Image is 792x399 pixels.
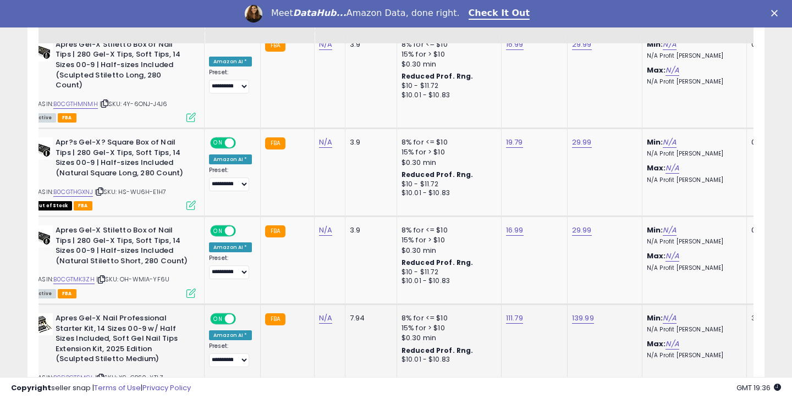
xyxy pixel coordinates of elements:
[665,339,679,350] a: N/A
[234,314,252,324] span: OFF
[572,137,592,148] a: 29.99
[96,275,169,284] span: | SKU: OH-WMIA-YF6U
[95,187,166,196] span: | SKU: HS-WU6H-E1H7
[665,163,679,174] a: N/A
[58,113,76,123] span: FBA
[234,226,252,236] span: OFF
[402,49,493,59] div: 15% for > $10
[771,10,782,16] div: Close
[402,189,493,198] div: $10.01 - $10.83
[53,275,95,284] a: B0CGTMK3ZH
[402,246,493,256] div: $0.30 min
[647,176,738,184] p: N/A Profit [PERSON_NAME]
[56,137,189,181] b: Apr?s Gel-X? Square Box of Nail Tips | 280 Gel-X Tips, Soft Tips, 14 Sizes 00-9 | Half-sizes Incl...
[319,39,332,50] a: N/A
[736,383,781,393] span: 2025-10-6 19:36 GMT
[647,339,666,349] b: Max:
[647,251,666,261] b: Max:
[663,39,676,50] a: N/A
[402,71,474,81] b: Reduced Prof. Rng.
[663,225,676,236] a: N/A
[647,150,738,158] p: N/A Profit [PERSON_NAME]
[647,313,663,323] b: Min:
[100,99,167,108] span: | SKU: 4Y-6ONJ-J4J6
[209,154,252,164] div: Amazon AI *
[647,163,666,173] b: Max:
[265,137,285,149] small: FBA
[647,238,738,246] p: N/A Profit [PERSON_NAME]
[402,180,493,189] div: $10 - $11.72
[31,113,56,123] span: All listings currently available for purchase on Amazon
[209,330,252,340] div: Amazon AI *
[402,59,493,69] div: $0.30 min
[647,65,666,75] b: Max:
[209,57,252,66] div: Amazon AI *
[469,8,530,20] a: Check It Out
[506,39,524,50] a: 16.99
[209,254,252,279] div: Preset:
[265,40,285,52] small: FBA
[402,137,493,147] div: 8% for <= $10
[53,187,93,197] a: B0CGTHGXNJ
[402,268,493,277] div: $10 - $11.72
[350,40,388,49] div: 3.9
[665,251,679,262] a: N/A
[402,313,493,323] div: 8% for <= $10
[56,313,189,367] b: Apres Gel-X Nail Professional Starter Kit, 14 Sizes 00-9 w/ Half Sizes Included, Soft Gel Nail Ti...
[402,333,493,343] div: $0.30 min
[293,8,346,18] i: DataHub...
[402,355,493,364] div: $10.01 - $10.83
[647,225,663,235] b: Min:
[209,69,252,93] div: Preset:
[11,383,51,393] strong: Copyright
[402,81,493,91] div: $10 - $11.72
[751,137,785,147] div: 0
[211,138,225,148] span: ON
[402,158,493,168] div: $0.30 min
[647,39,663,49] b: Min:
[319,313,332,324] a: N/A
[209,242,252,252] div: Amazon AI *
[350,137,388,147] div: 3.9
[751,313,785,323] div: 32
[11,383,191,394] div: seller snap | |
[402,40,493,49] div: 8% for <= $10
[572,313,594,324] a: 139.99
[751,225,785,235] div: 0
[663,137,676,148] a: N/A
[647,352,738,359] p: N/A Profit [PERSON_NAME]
[53,99,98,109] a: B0CGTHMNMH
[31,201,72,210] span: All listings that are currently out of stock and unavailable for purchase on Amazon
[211,314,225,324] span: ON
[265,313,285,325] small: FBA
[647,52,738,60] p: N/A Profit [PERSON_NAME]
[402,323,493,333] div: 15% for > $10
[350,225,388,235] div: 3.9
[402,170,474,179] b: Reduced Prof. Rng.
[31,289,56,298] span: All listings currently available for purchase on Amazon
[572,225,592,236] a: 29.99
[271,8,460,19] div: Meet Amazon Data, done right.
[31,225,53,247] img: 31IvTRKyLtL._SL40_.jpg
[31,137,53,159] img: 31IDs8-fLkL._SL40_.jpg
[647,326,738,334] p: N/A Profit [PERSON_NAME]
[58,289,76,298] span: FBA
[665,65,679,76] a: N/A
[663,313,676,324] a: N/A
[402,235,493,245] div: 15% for > $10
[56,40,189,93] b: Apres Gel-X Stiletto Box of Nail Tips | 280 Gel-X Tips, Soft Tips, 14 Sizes 00-9 | Half-sizes Inc...
[402,346,474,355] b: Reduced Prof. Rng.
[647,264,738,272] p: N/A Profit [PERSON_NAME]
[211,226,225,236] span: ON
[350,313,388,323] div: 7.94
[572,39,592,50] a: 29.99
[209,342,252,367] div: Preset:
[265,225,285,237] small: FBA
[319,225,332,236] a: N/A
[245,5,262,23] img: Profile image for Georgie
[402,276,493,286] div: $10.01 - $10.83
[402,258,474,267] b: Reduced Prof. Rng.
[209,167,252,191] div: Preset:
[74,201,92,210] span: FBA
[31,313,53,335] img: 4175P4gljGL._SL40_.jpg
